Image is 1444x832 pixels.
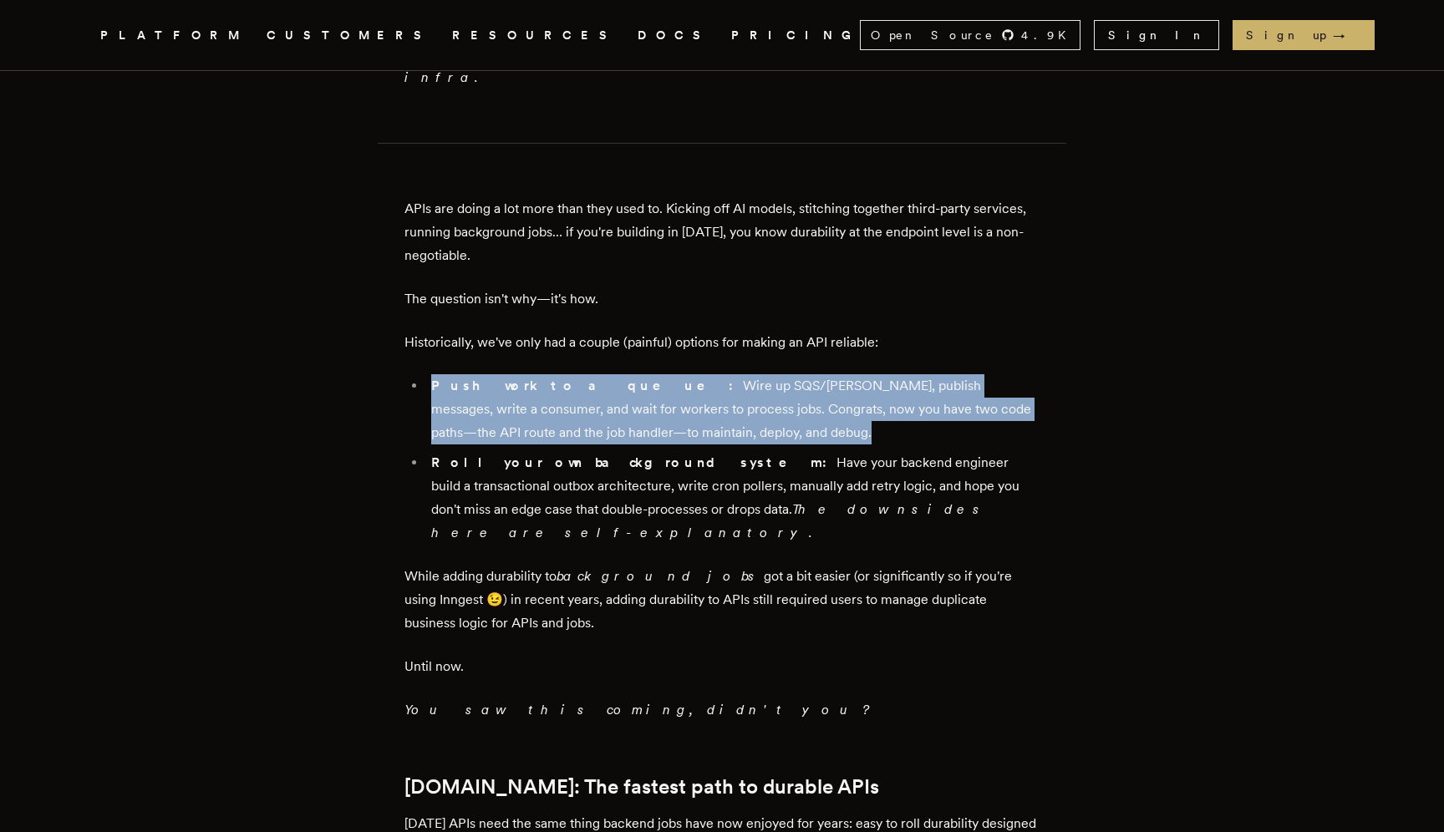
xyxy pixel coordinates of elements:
a: Sign up [1233,20,1375,50]
a: CUSTOMERS [267,25,432,46]
span: Open Source [871,27,994,43]
p: The question isn't why—it's how. [404,287,1040,311]
p: Until now. [404,655,1040,678]
h2: [DOMAIN_NAME]: The fastest path to durable APIs [404,775,1040,799]
a: PRICING [731,25,860,46]
button: PLATFORM [100,25,247,46]
a: Sign In [1094,20,1219,50]
p: While adding durability to got a bit easier (or significantly so if you're using Inngest 😉) in re... [404,565,1040,635]
li: Wire up SQS/[PERSON_NAME], publish messages, write a consumer, and wait for workers to process jo... [426,374,1040,444]
em: You saw this coming, didn't you? [404,702,867,718]
strong: Push work to a queue: [431,378,743,393]
span: → [1333,27,1361,43]
li: Have your backend engineer build a transactional outbox architecture, write cron pollers, manuall... [426,451,1040,545]
p: APIs are doing a lot more than they used to. Kicking off AI models, stitching together third-part... [404,197,1040,267]
span: 4.9 K [1021,27,1076,43]
em: background jobs [557,568,764,584]
strong: Roll your own background system: [431,454,836,470]
button: RESOURCES [452,25,618,46]
a: DOCS [638,25,711,46]
p: Historically, we've only had a couple (painful) options for making an API reliable: [404,331,1040,354]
